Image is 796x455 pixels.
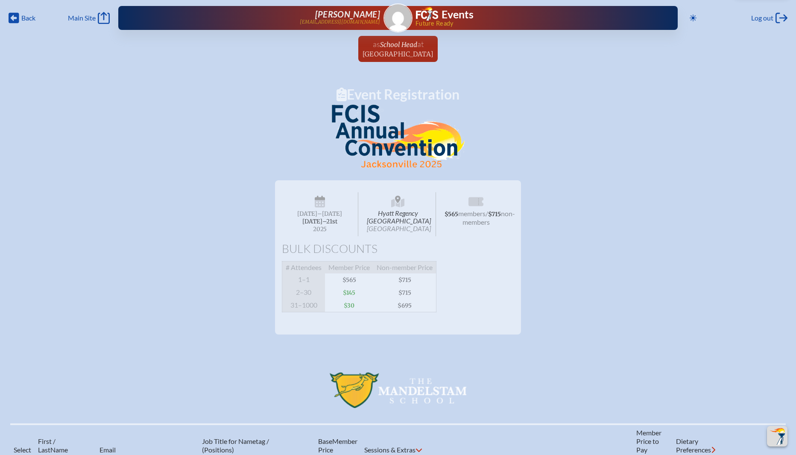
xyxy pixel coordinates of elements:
a: asSchool Headat[GEOGRAPHIC_DATA] [359,36,437,62]
span: 2–30 [282,286,325,299]
span: Log out [751,14,773,22]
span: $565 [325,273,373,286]
span: 2025 [289,226,351,232]
span: [GEOGRAPHIC_DATA] [363,50,434,58]
span: School Head [380,41,417,49]
span: Member Price [325,261,373,274]
img: Gravatar [384,4,412,32]
a: Gravatar [383,3,413,32]
span: [DATE] [297,210,317,217]
span: $145 [325,286,373,299]
img: To the top [769,428,786,445]
img: Mandelstam School [330,372,466,408]
span: $695 [373,299,436,312]
span: as [373,39,380,49]
span: Price [318,446,333,454]
span: [PERSON_NAME] [315,9,380,19]
span: –[DATE] [317,210,342,217]
span: $715 [488,211,501,218]
span: at [417,39,424,49]
span: Last [38,446,50,454]
img: Florida Council of Independent Schools [416,7,438,21]
span: First / [38,437,56,445]
span: [GEOGRAPHIC_DATA] [367,224,431,232]
span: members [458,209,486,217]
span: $715 [373,273,436,286]
div: FCIS Events — Future ready [416,7,650,26]
span: $715 [373,286,436,299]
span: Main Site [68,14,96,22]
span: 31–1000 [282,299,325,312]
p: [EMAIL_ADDRESS][DOMAIN_NAME] [300,19,380,25]
a: FCIS LogoEvents [416,7,474,22]
h1: Bulk Discounts [282,243,514,255]
span: # Attendees [282,261,325,274]
span: er [351,437,357,445]
span: non-members [462,209,515,226]
span: / [486,209,488,217]
h1: Events [442,9,474,20]
span: Select [14,446,31,454]
span: $30 [325,299,373,312]
a: Main Site [68,12,110,24]
span: Hyatt Regency [GEOGRAPHIC_DATA] [360,192,436,236]
span: Base [318,437,332,445]
a: [PERSON_NAME][EMAIL_ADDRESS][DOMAIN_NAME] [146,9,380,26]
span: Future Ready [416,21,650,26]
span: $565 [445,211,458,218]
span: ary Preferences [676,437,711,454]
span: [DATE]–⁠21st [302,218,337,225]
button: Scroll Top [767,426,787,446]
img: FCIS Convention 2025 [332,105,465,169]
span: Back [21,14,35,22]
span: Non-member Price [373,261,436,274]
span: 1–1 [282,273,325,286]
